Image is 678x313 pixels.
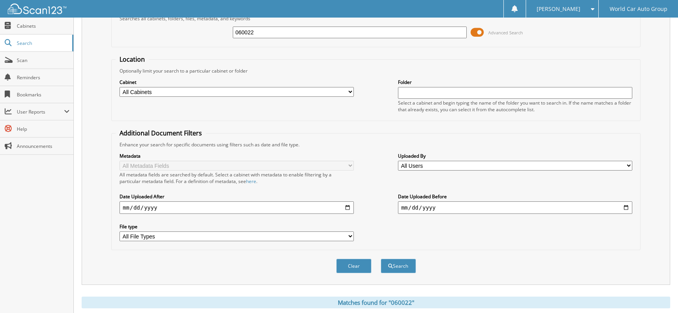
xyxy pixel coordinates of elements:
[120,223,354,230] label: File type
[120,171,354,185] div: All metadata fields are searched by default. Select a cabinet with metadata to enable filtering b...
[116,15,636,22] div: Searches all cabinets, folders, files, metadata, and keywords
[17,143,70,149] span: Announcements
[116,129,206,137] legend: Additional Document Filters
[398,100,632,113] div: Select a cabinet and begin typing the name of the folder you want to search in. If the name match...
[17,40,68,46] span: Search
[120,201,354,214] input: start
[639,276,678,313] iframe: Chat Widget
[17,23,70,29] span: Cabinets
[336,259,371,273] button: Clear
[82,297,670,308] div: Matches found for "060022"
[17,57,70,64] span: Scan
[8,4,66,14] img: scan123-logo-white.svg
[488,30,523,36] span: Advanced Search
[120,153,354,159] label: Metadata
[398,201,632,214] input: end
[116,55,149,64] legend: Location
[246,178,256,185] a: here
[17,91,70,98] span: Bookmarks
[610,7,667,11] span: World Car Auto Group
[398,153,632,159] label: Uploaded By
[398,193,632,200] label: Date Uploaded Before
[120,193,354,200] label: Date Uploaded After
[17,108,64,115] span: User Reports
[120,79,354,85] label: Cabinet
[17,126,70,132] span: Help
[17,74,70,81] span: Reminders
[537,7,580,11] span: [PERSON_NAME]
[381,259,416,273] button: Search
[116,68,636,74] div: Optionally limit your search to a particular cabinet or folder
[116,141,636,148] div: Enhance your search for specific documents using filters such as date and file type.
[398,79,632,85] label: Folder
